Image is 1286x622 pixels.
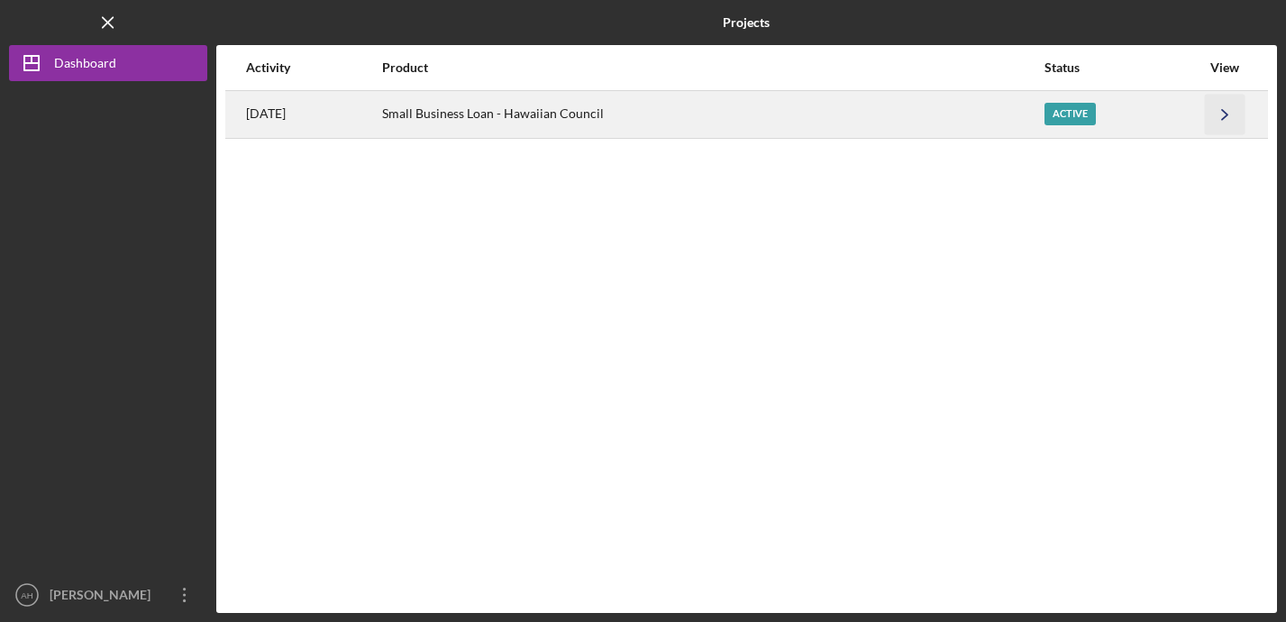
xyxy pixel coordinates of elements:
div: Status [1044,60,1200,75]
div: [PERSON_NAME] [45,577,162,617]
div: Activity [246,60,380,75]
div: Small Business Loan - Hawaiian Council [382,92,1043,137]
div: Dashboard [54,45,116,86]
button: Dashboard [9,45,207,81]
div: Product [382,60,1043,75]
div: Active [1044,103,1096,125]
button: AH[PERSON_NAME] [9,577,207,613]
text: AH [21,590,32,600]
div: View [1202,60,1247,75]
time: 2025-09-25 20:42 [246,106,286,121]
b: Projects [723,15,770,30]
